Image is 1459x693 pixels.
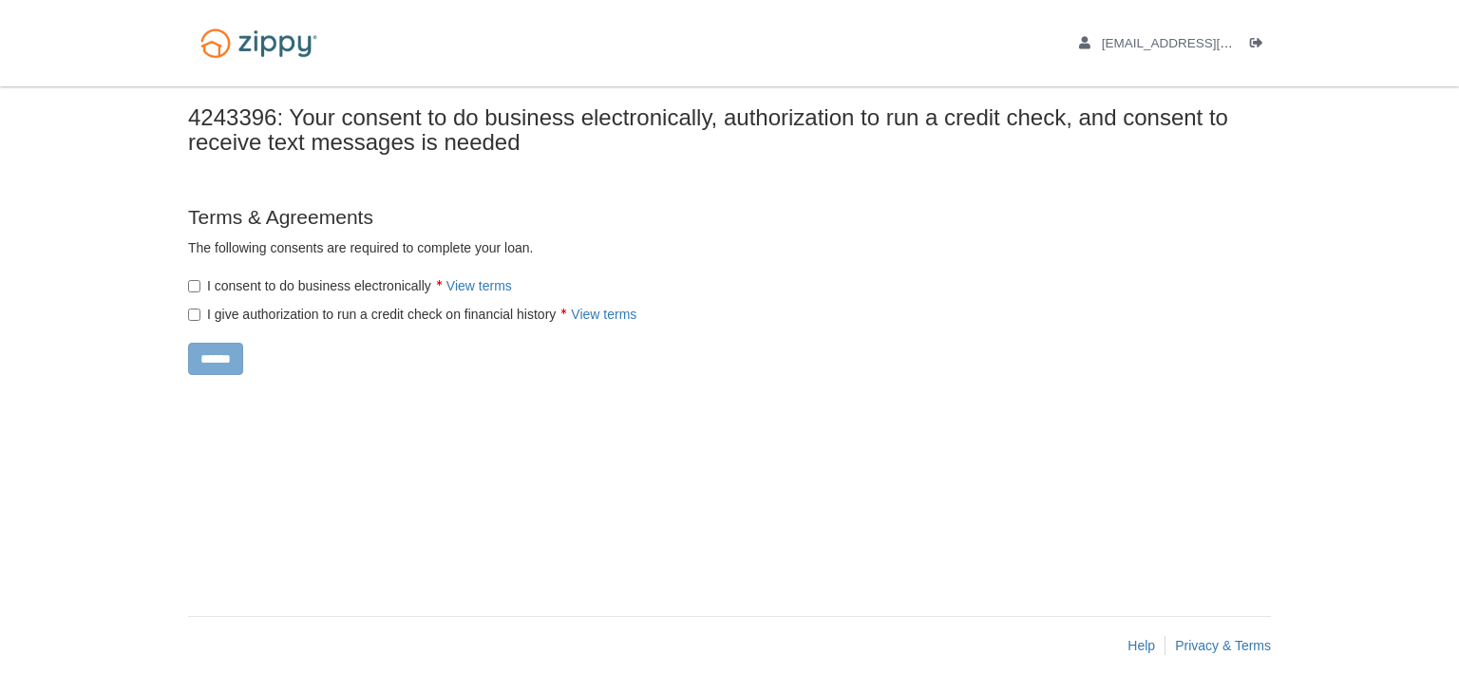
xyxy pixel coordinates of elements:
img: Logo [188,19,330,67]
span: becreekmore@gmail.com [1102,36,1319,50]
p: The following consents are required to complete your loan. [188,238,948,257]
a: edit profile [1079,36,1319,55]
a: Log out [1250,36,1271,55]
label: I consent to do business electronically [188,276,512,295]
a: Privacy & Terms [1175,638,1271,653]
a: View terms [446,278,512,293]
a: View terms [571,307,636,322]
p: Terms & Agreements [188,203,948,231]
h1: 4243396: Your consent to do business electronically, authorization to run a credit check, and con... [188,105,1271,156]
input: I give authorization to run a credit check on financial historyView terms [188,309,200,321]
label: I give authorization to run a credit check on financial history [188,305,636,324]
a: Help [1127,638,1155,653]
input: I consent to do business electronicallyView terms [188,280,200,292]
